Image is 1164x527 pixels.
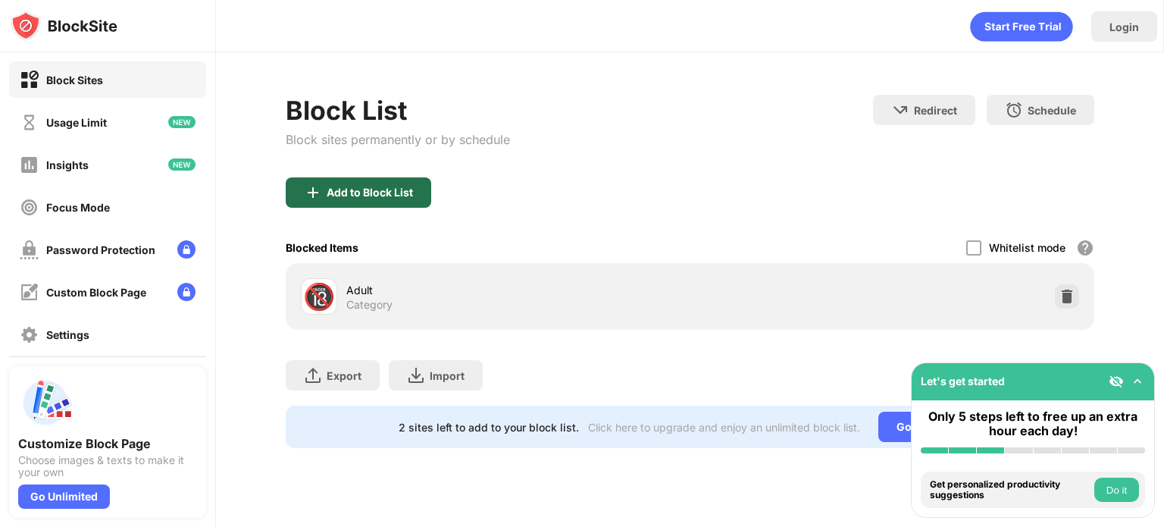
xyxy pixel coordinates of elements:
[18,454,197,478] div: Choose images & texts to make it your own
[399,421,579,434] div: 2 sites left to add to your block list.
[20,325,39,344] img: settings-off.svg
[878,412,982,442] div: Go Unlimited
[20,113,39,132] img: time-usage-off.svg
[1130,374,1145,389] img: omni-setup-toggle.svg
[346,298,393,312] div: Category
[930,479,1090,501] div: Get personalized productivity suggestions
[46,286,146,299] div: Custom Block Page
[20,71,39,89] img: block-on.svg
[921,409,1145,438] div: Only 5 steps left to free up an extra hour each day!
[921,375,1005,387] div: Let's get started
[327,369,361,382] div: Export
[177,283,196,301] img: lock-menu.svg
[430,369,465,382] div: Import
[46,201,110,214] div: Focus Mode
[46,116,107,129] div: Usage Limit
[168,116,196,128] img: new-icon.svg
[286,132,510,147] div: Block sites permanently or by schedule
[327,187,413,199] div: Add to Block List
[303,281,335,312] div: 🔞
[1109,20,1139,33] div: Login
[18,485,110,509] div: Go Unlimited
[914,104,957,117] div: Redirect
[286,241,358,254] div: Blocked Items
[168,158,196,171] img: new-icon.svg
[46,158,89,171] div: Insights
[46,243,155,256] div: Password Protection
[18,436,197,451] div: Customize Block Page
[177,240,196,259] img: lock-menu.svg
[286,95,510,126] div: Block List
[18,375,73,430] img: push-custom-page.svg
[46,74,103,86] div: Block Sites
[346,282,690,298] div: Adult
[1094,478,1139,502] button: Do it
[1028,104,1076,117] div: Schedule
[20,283,39,302] img: customize-block-page-off.svg
[989,241,1065,254] div: Whitelist mode
[588,421,860,434] div: Click here to upgrade and enjoy an unlimited block list.
[1109,374,1124,389] img: eye-not-visible.svg
[20,155,39,174] img: insights-off.svg
[20,240,39,259] img: password-protection-off.svg
[970,11,1073,42] div: animation
[46,328,89,341] div: Settings
[20,198,39,217] img: focus-off.svg
[11,11,117,41] img: logo-blocksite.svg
